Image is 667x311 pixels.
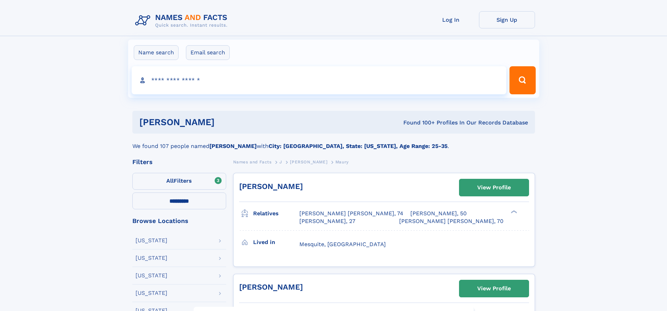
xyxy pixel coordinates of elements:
label: Filters [132,173,226,190]
label: Email search [186,45,230,60]
img: Logo Names and Facts [132,11,233,30]
a: [PERSON_NAME] [290,157,327,166]
h1: [PERSON_NAME] [139,118,309,127]
span: [PERSON_NAME] [290,160,327,164]
div: Found 100+ Profiles In Our Records Database [309,119,528,127]
a: [PERSON_NAME] [239,182,303,191]
div: [US_STATE] [136,290,167,296]
div: View Profile [477,280,511,297]
b: [PERSON_NAME] [209,143,257,149]
input: search input [132,66,507,94]
h3: Relatives [253,208,299,219]
div: We found 107 people named with . [132,134,535,150]
a: View Profile [459,179,529,196]
a: J [279,157,282,166]
a: Log In [423,11,479,28]
a: [PERSON_NAME], 27 [299,217,355,225]
div: Browse Locations [132,218,226,224]
a: [PERSON_NAME] [239,283,303,291]
a: [PERSON_NAME] [PERSON_NAME], 74 [299,210,403,217]
b: City: [GEOGRAPHIC_DATA], State: [US_STATE], Age Range: 25-35 [269,143,447,149]
h3: Lived in [253,236,299,248]
div: [US_STATE] [136,238,167,243]
a: [PERSON_NAME], 50 [410,210,467,217]
span: J [279,160,282,164]
div: Filters [132,159,226,165]
div: [US_STATE] [136,273,167,278]
label: Name search [134,45,179,60]
a: View Profile [459,280,529,297]
a: [PERSON_NAME] [PERSON_NAME], 70 [399,217,503,225]
button: Search Button [509,66,535,94]
a: Names and Facts [233,157,272,166]
span: Mesquite, [GEOGRAPHIC_DATA] [299,241,386,248]
span: Maury [335,160,349,164]
div: View Profile [477,180,511,196]
a: Sign Up [479,11,535,28]
span: All [166,177,174,184]
div: ❯ [509,210,517,214]
div: [US_STATE] [136,255,167,261]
